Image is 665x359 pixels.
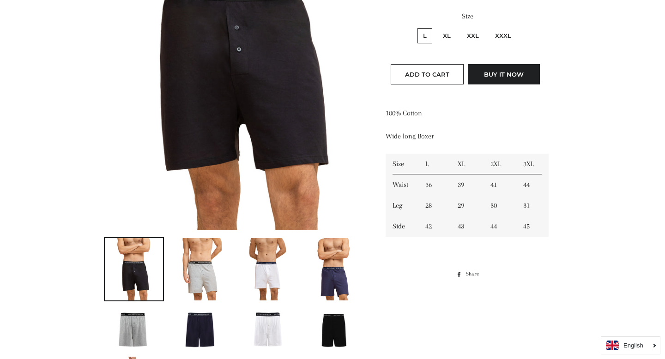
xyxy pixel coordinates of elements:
[180,238,222,300] img: Load image into Gallery viewer, Men&#39;s 100% Cotton Boxers
[490,28,517,43] label: XXXL
[418,195,451,216] td: 28
[386,131,550,142] p: Wide long Boxer
[516,216,549,237] td: 45
[386,108,550,119] p: 100% Cotton
[418,216,451,237] td: 42
[466,269,484,279] span: Share
[247,238,289,300] img: Load image into Gallery viewer, Men&#39;s 100% Cotton Boxers
[606,341,655,350] a: English
[386,216,418,237] td: Side
[417,28,432,43] label: L
[484,154,516,174] td: 2XL
[386,11,550,22] label: Size
[623,342,643,348] i: English
[314,238,356,300] img: Load image into Gallery viewer, Men&#39;s 100% Cotton Boxers
[516,154,549,174] td: 3XL
[172,309,230,348] img: Load image into Gallery viewer, Men&#39;s 100% Cotton Boxers
[306,309,364,348] img: Load image into Gallery viewer, Men&#39;s 100% Cotton Boxers
[386,174,418,195] td: Waist
[516,174,549,195] td: 44
[391,64,464,84] button: Add to Cart
[239,309,297,348] img: Load image into Gallery viewer, Men&#39;s 100% Cotton Boxers
[451,216,484,237] td: 43
[484,195,516,216] td: 30
[484,216,516,237] td: 44
[113,238,155,300] img: Load image into Gallery viewer, Men&#39;s 100% Cotton Boxers
[451,195,484,216] td: 29
[461,28,484,43] label: XXL
[405,71,449,78] span: Add to Cart
[386,195,418,216] td: Leg
[418,154,451,174] td: L
[437,28,456,43] label: XL
[516,195,549,216] td: 31
[418,174,451,195] td: 36
[451,154,484,174] td: XL
[484,174,516,195] td: 41
[105,309,163,348] img: Load image into Gallery viewer, Men&#39;s 100% Cotton Boxers
[468,64,540,84] button: Buy it now
[451,174,484,195] td: 39
[386,154,418,174] td: Size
